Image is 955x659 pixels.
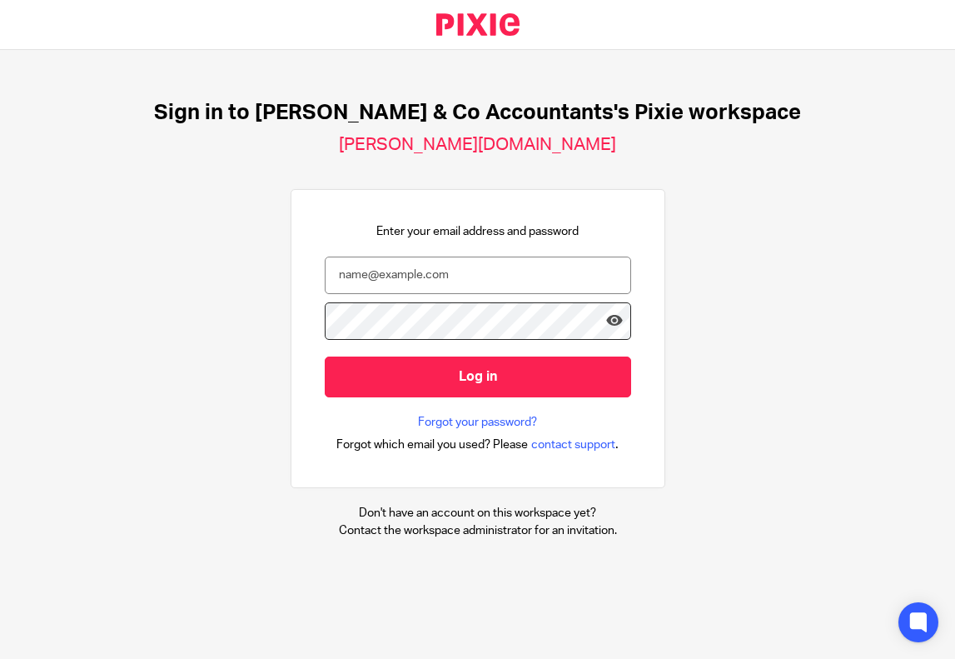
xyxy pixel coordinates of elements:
div: . [336,435,619,454]
input: name@example.com [325,257,631,294]
h1: Sign in to [PERSON_NAME] & Co Accountants's Pixie workspace [154,100,801,126]
a: Forgot your password? [418,414,537,431]
span: contact support [531,437,615,453]
input: Log in [325,357,631,397]
p: Contact the workspace administrator for an invitation. [339,522,617,539]
span: Forgot which email you used? Please [336,437,528,453]
p: Don't have an account on this workspace yet? [339,505,617,522]
p: Enter your email address and password [376,223,579,240]
h2: [PERSON_NAME][DOMAIN_NAME] [339,134,616,156]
